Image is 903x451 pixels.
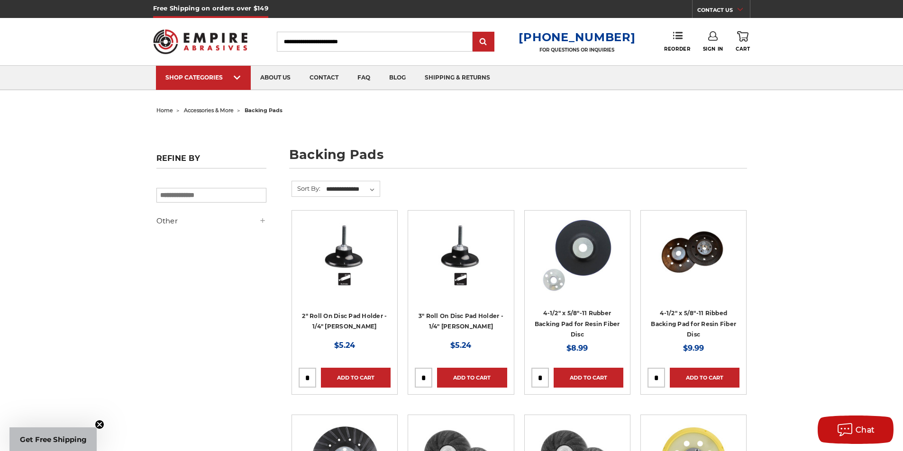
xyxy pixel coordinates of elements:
[437,368,507,388] a: Add to Cart
[245,107,283,114] span: backing pads
[818,416,894,444] button: Chat
[703,46,723,52] span: Sign In
[856,425,875,434] span: Chat
[9,427,97,451] div: Get Free ShippingClose teaser
[683,344,704,353] span: $9.99
[651,310,736,338] a: 4-1/2" x 5/8"-11 Ribbed Backing Pad for Resin Fiber Disc
[423,217,499,293] img: 3" Roll On Disc Pad Holder - 1/4" Shank
[415,66,500,90] a: shipping & returns
[450,341,471,350] span: $5.24
[656,217,732,293] img: 4.5 inch ribbed thermo plastic resin fiber disc backing pad
[554,368,623,388] a: Add to Cart
[20,435,87,444] span: Get Free Shipping
[95,420,104,429] button: Close teaser
[348,66,380,90] a: faq
[307,217,383,293] img: 2" Roll On Disc Pad Holder - 1/4" Shank
[519,47,635,53] p: FOR QUESTIONS OR INQUIRIES
[535,310,620,338] a: 4-1/2" x 5/8"-11 Rubber Backing Pad for Resin Fiber Disc
[697,5,750,18] a: CONTACT US
[566,344,588,353] span: $8.99
[664,46,690,52] span: Reorder
[156,154,266,168] h5: Refine by
[736,31,750,52] a: Cart
[519,30,635,44] a: [PHONE_NUMBER]
[184,107,234,114] a: accessories & more
[474,33,493,52] input: Submit
[292,181,320,195] label: Sort By:
[325,182,380,196] select: Sort By:
[165,74,241,81] div: SHOP CATEGORIES
[156,215,266,227] h5: Other
[415,217,507,309] a: 3" Roll On Disc Pad Holder - 1/4" Shank
[736,46,750,52] span: Cart
[380,66,415,90] a: blog
[648,217,739,309] a: 4.5 inch ribbed thermo plastic resin fiber disc backing pad
[334,341,355,350] span: $5.24
[539,217,615,293] img: 4-1/2" Resin Fiber Disc Backing Pad Flexible Rubber
[670,368,739,388] a: Add to Cart
[156,107,173,114] a: home
[321,368,391,388] a: Add to Cart
[302,312,387,330] a: 2" Roll On Disc Pad Holder - 1/4" [PERSON_NAME]
[289,148,747,168] h1: backing pads
[419,312,503,330] a: 3" Roll On Disc Pad Holder - 1/4" [PERSON_NAME]
[299,217,391,309] a: 2" Roll On Disc Pad Holder - 1/4" Shank
[531,217,623,309] a: 4-1/2" Resin Fiber Disc Backing Pad Flexible Rubber
[153,23,248,60] img: Empire Abrasives
[664,31,690,52] a: Reorder
[251,66,300,90] a: about us
[300,66,348,90] a: contact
